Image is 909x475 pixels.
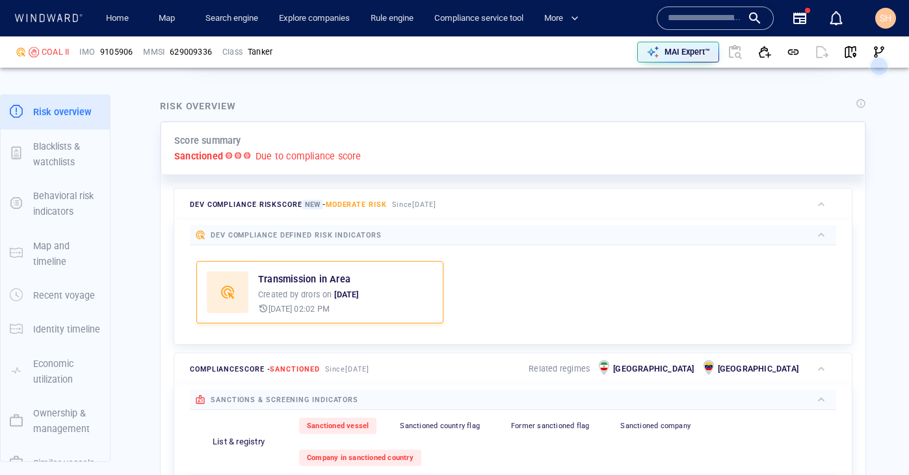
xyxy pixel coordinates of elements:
[1,396,110,446] button: Ownership & management
[836,38,865,66] button: View on map
[16,47,26,57] div: Dev Compliance defined risk: moderate risk
[1,364,110,377] a: Economic utilization
[544,11,579,26] span: More
[33,238,101,270] p: Map and timeline
[211,231,382,239] span: Dev Compliance defined risk indicators
[880,13,891,23] span: SH
[779,38,808,66] button: Get link
[258,289,359,301] p: Created by on
[33,321,100,337] p: Identity timeline
[33,405,101,437] p: Ownership & management
[1,347,110,397] button: Economic utilization
[174,148,223,164] p: Sanctioned
[79,46,95,58] p: IMO
[392,200,437,209] span: Since [DATE]
[429,7,529,30] a: Compliance service tool
[33,139,101,170] p: Blacklists & watchlists
[258,271,350,287] a: Transmission in Area
[33,104,92,120] p: Risk overview
[334,289,358,301] p: [DATE]
[96,7,138,30] button: Home
[33,455,94,471] p: Similar vessels
[1,105,110,118] a: Risk overview
[307,422,369,430] span: Sanctioned vessel
[33,356,101,388] p: Economic utilization
[270,365,319,373] span: Sanctioned
[301,289,320,301] p: drors
[1,197,110,210] a: Behavioral risk indicators
[750,38,779,66] button: Add to vessel list
[1,289,110,301] a: Recent voyage
[256,148,362,164] p: Due to compliance score
[190,200,387,210] span: Dev Compliance risk score -
[100,46,133,58] span: 9105906
[1,414,110,427] a: Ownership & management
[1,129,110,180] button: Blacklists & watchlists
[307,454,414,462] span: Company in sanctioned country
[213,436,265,448] p: List & registry
[828,10,844,26] div: Notification center
[200,7,263,30] a: Search engine
[400,422,480,430] span: Sanctioned country flag
[1,312,110,346] button: Identity timeline
[269,303,330,315] p: [DATE] 02:02 PM
[529,363,590,375] p: Related regimes
[1,456,110,468] a: Similar vessels
[613,363,694,375] p: [GEOGRAPHIC_DATA]
[211,396,358,404] span: sanctions & screening indicators
[1,278,110,312] button: Recent voyage
[1,247,110,259] a: Map and timeline
[42,46,69,58] div: COAL II
[865,38,893,66] button: Visual Link Analysis
[170,46,212,58] div: 629009336
[665,46,710,58] p: MAI Expert™
[248,46,272,58] div: Tanker
[1,95,110,129] button: Risk overview
[153,7,185,30] a: Map
[873,5,899,31] button: SH
[101,7,134,30] a: Home
[190,365,320,373] span: compliance score -
[222,46,243,58] p: Class
[29,47,39,57] div: Sanctioned
[620,422,691,430] span: Sanctioned company
[174,133,241,148] p: Score summary
[1,323,110,335] a: Identity timeline
[33,288,95,303] p: Recent voyage
[143,46,165,58] p: MMSI
[302,200,323,210] span: New
[854,416,899,465] iframe: Chat
[326,200,387,209] span: Moderate risk
[148,7,190,30] button: Map
[718,363,798,375] p: [GEOGRAPHIC_DATA]
[33,188,101,220] p: Behavioral risk indicators
[637,42,719,62] button: MAI Expert™
[1,179,110,229] button: Behavioral risk indicators
[539,7,590,30] button: More
[1,147,110,159] a: Blacklists & watchlists
[274,7,355,30] a: Explore companies
[325,365,370,373] span: Since [DATE]
[1,229,110,279] button: Map and timeline
[160,98,236,114] div: Risk overview
[511,422,589,430] span: Former sanctioned flag
[365,7,419,30] a: Rule engine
